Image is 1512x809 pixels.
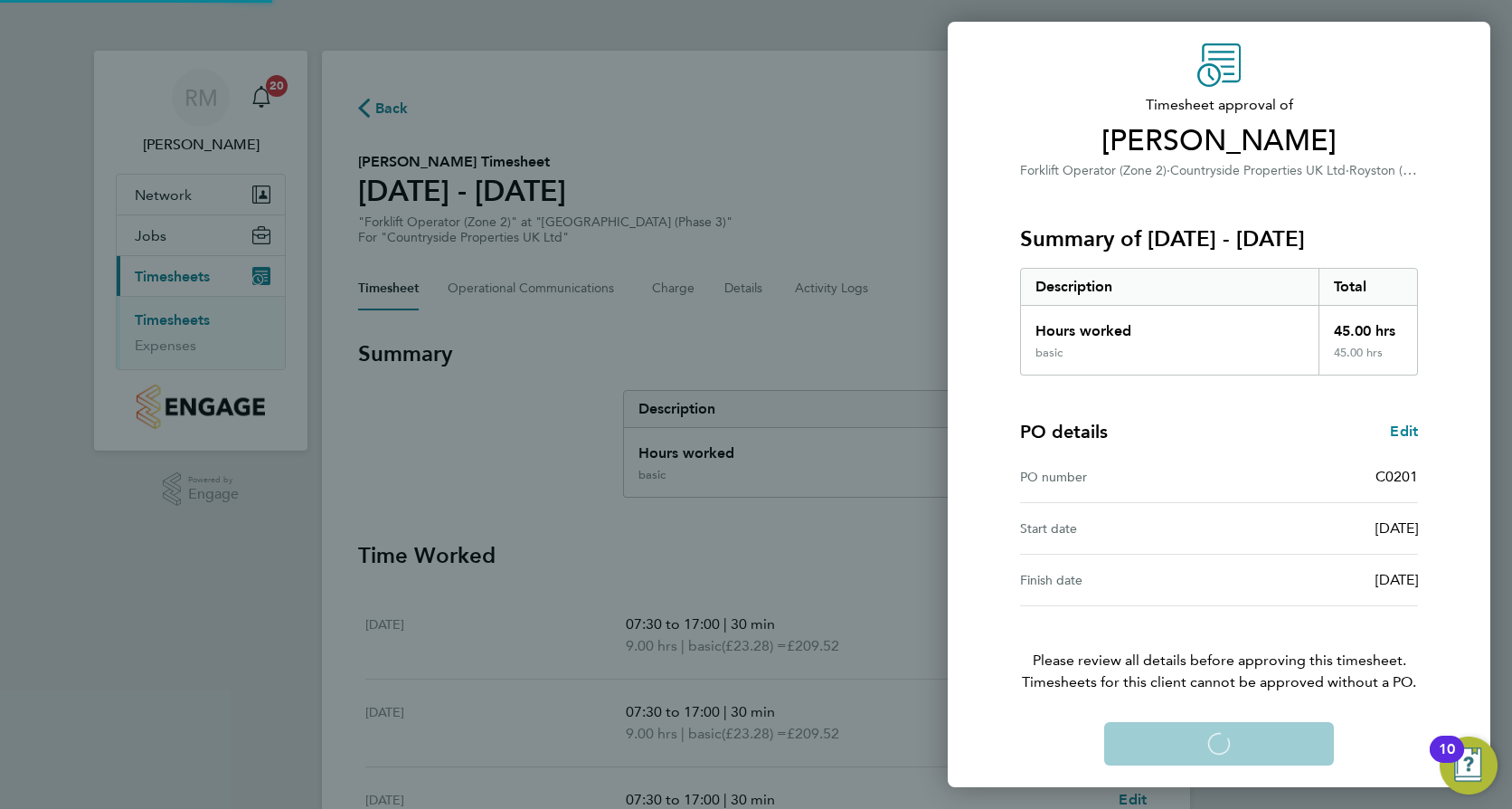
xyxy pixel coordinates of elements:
[1020,419,1108,444] h4: PO details
[1346,163,1349,178] span: ·
[1170,163,1346,178] span: Countryside Properties UK Ltd
[1349,161,1451,178] span: Royston (Phase 3)
[1035,346,1063,360] div: basic
[1021,306,1318,346] div: Hours worked
[1020,569,1219,591] div: Finish date
[1440,737,1498,795] button: Open Resource Center, 10 new notifications
[1390,421,1418,443] a: Edit
[1020,518,1219,539] div: Start date
[1020,224,1418,253] h3: Summary of [DATE] - [DATE]
[1167,163,1170,178] span: ·
[998,671,1440,693] span: Timesheets for this client cannot be approved without a PO.
[1020,466,1219,488] div: PO number
[1219,518,1418,539] div: [DATE]
[1219,569,1418,591] div: [DATE]
[1318,306,1418,346] div: 45.00 hrs
[1318,346,1418,375] div: 45.00 hrs
[1020,268,1418,376] div: Summary of 15 - 21 Sep 2025
[1020,123,1418,159] span: [PERSON_NAME]
[1318,269,1418,305] div: Total
[998,606,1440,693] p: Please review all details before approving this timesheet.
[1020,94,1418,116] span: Timesheet approval of
[1020,163,1167,178] span: Forklift Operator (Zone 2)
[1390,423,1418,440] span: Edit
[1021,269,1318,305] div: Description
[1375,468,1418,485] span: C0201
[1439,749,1455,773] div: 10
